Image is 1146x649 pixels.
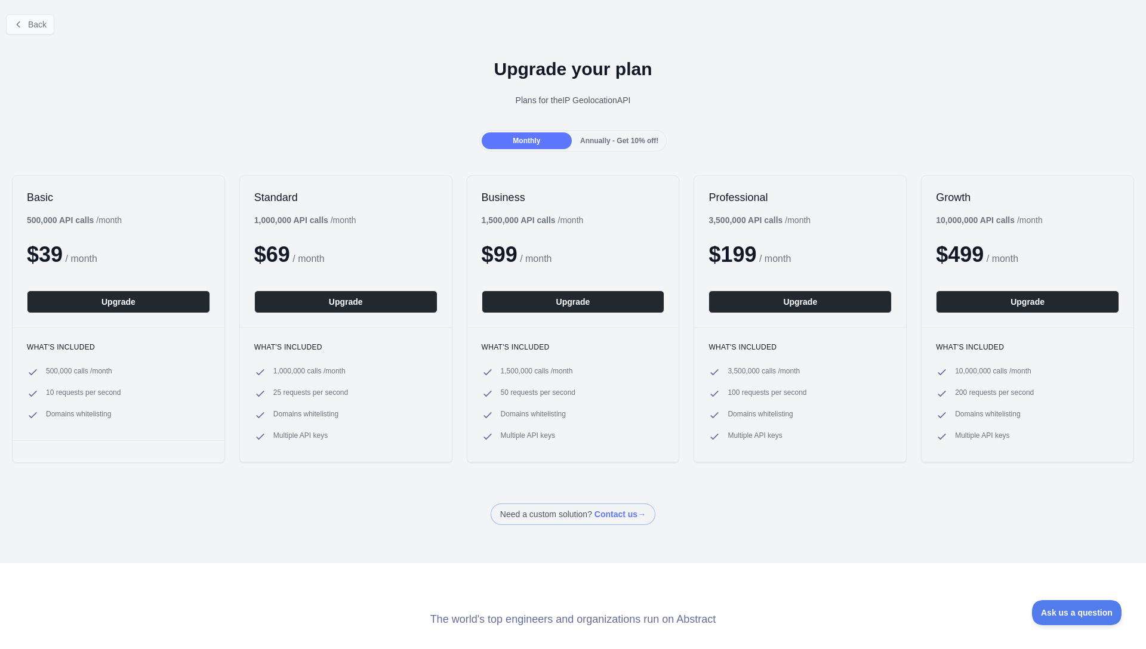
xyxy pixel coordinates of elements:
b: 1,500,000 API calls [482,215,556,225]
iframe: Toggle Customer Support [1032,600,1122,625]
div: / month [482,214,584,226]
span: $ 99 [482,242,517,267]
b: 3,500,000 API calls [708,215,783,225]
div: / month [708,214,811,226]
h2: Professional [708,190,892,205]
h2: Business [482,190,665,205]
span: $ 199 [708,242,756,267]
